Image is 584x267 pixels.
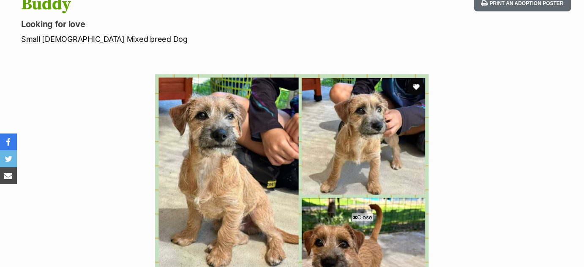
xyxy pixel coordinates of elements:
p: Looking for love [21,18,356,30]
p: Small [DEMOGRAPHIC_DATA] Mixed breed Dog [21,33,356,45]
iframe: Advertisement [87,225,497,263]
button: favourite [408,79,425,95]
span: Close [351,213,374,221]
